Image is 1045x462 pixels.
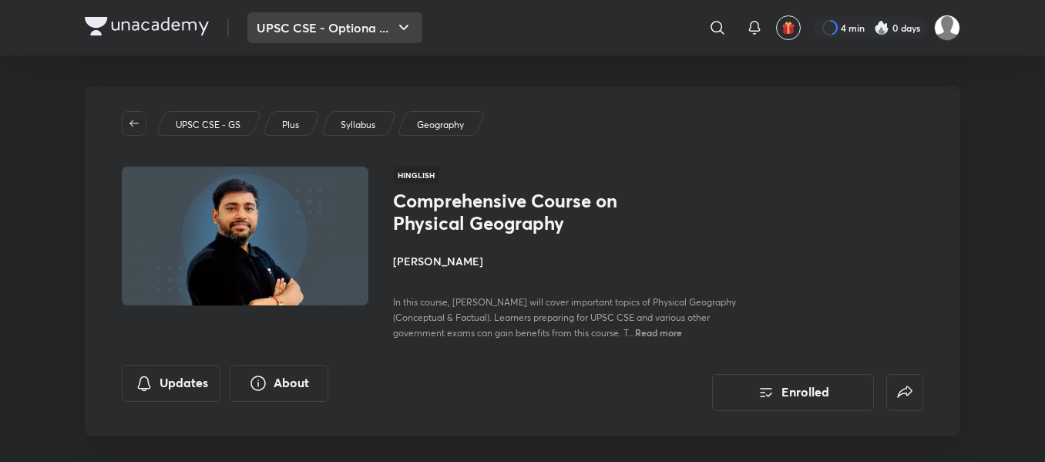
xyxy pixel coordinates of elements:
p: Syllabus [341,118,375,132]
button: Enrolled [712,374,874,411]
span: Read more [635,326,682,339]
img: Gayatri L [934,15,960,41]
a: Company Logo [85,17,209,39]
a: UPSC CSE - GS [173,118,244,132]
a: Plus [280,118,302,132]
h1: Comprehensive Course on Physical Geography [393,190,645,234]
button: UPSC CSE - Optiona ... [247,12,422,43]
img: Company Logo [85,17,209,35]
span: Hinglish [393,167,439,184]
button: About [230,365,328,402]
a: Syllabus [338,118,378,132]
button: avatar [776,15,801,40]
h4: [PERSON_NAME] [393,253,738,269]
p: Geography [417,118,464,132]
p: UPSC CSE - GS [176,118,240,132]
img: streak [874,20,889,35]
a: Geography [415,118,467,132]
img: avatar [781,21,795,35]
p: Plus [282,118,299,132]
img: Thumbnail [119,165,371,307]
button: Updates [122,365,220,402]
span: In this course, [PERSON_NAME] will cover important topics of Physical Geography (Conceptual & Fac... [393,296,736,339]
button: false [886,374,923,411]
